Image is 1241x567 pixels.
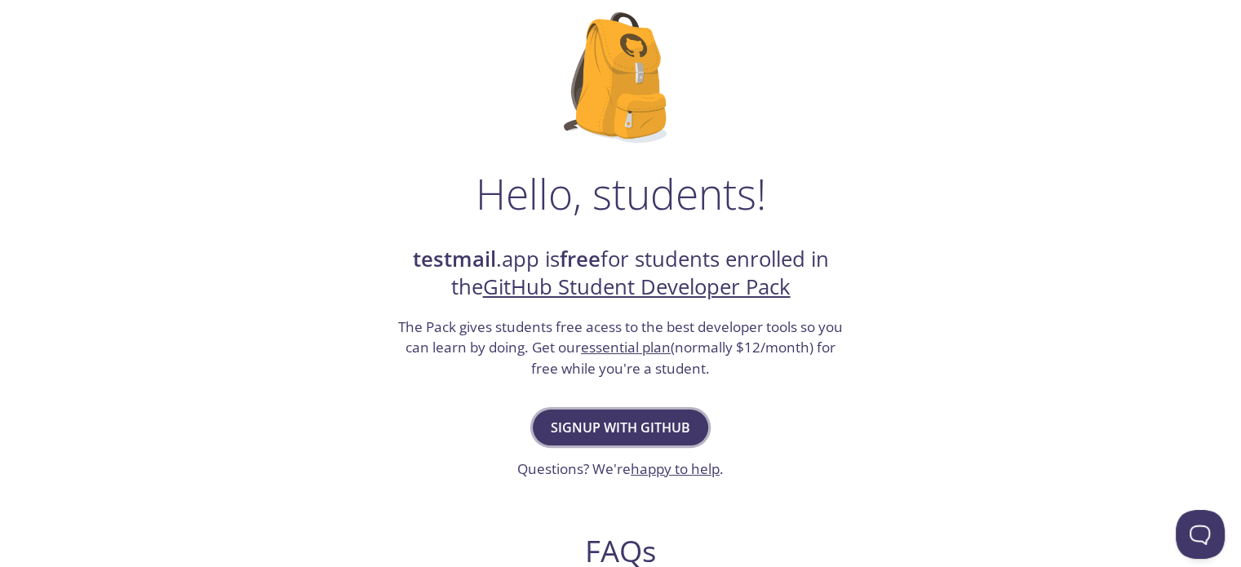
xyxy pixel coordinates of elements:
[631,459,720,478] a: happy to help
[581,338,671,357] a: essential plan
[533,410,708,445] button: Signup with GitHub
[483,272,791,301] a: GitHub Student Developer Pack
[397,317,845,379] h3: The Pack gives students free acess to the best developer tools so you can learn by doing. Get our...
[476,169,766,218] h1: Hello, students!
[560,245,601,273] strong: free
[1176,510,1225,559] iframe: Help Scout Beacon - Open
[551,416,690,439] span: Signup with GitHub
[413,245,496,273] strong: testmail
[397,246,845,302] h2: .app is for students enrolled in the
[564,12,677,143] img: github-student-backpack.png
[517,458,724,480] h3: Questions? We're .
